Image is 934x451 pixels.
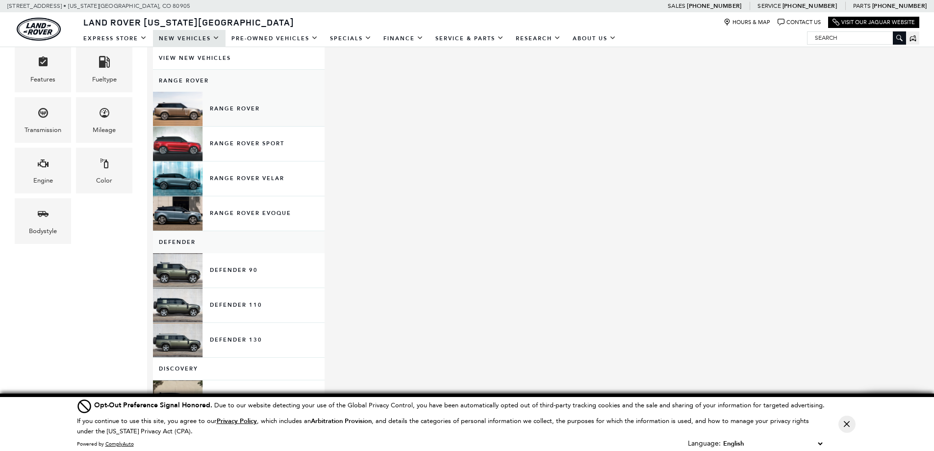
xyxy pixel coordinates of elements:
[83,16,294,28] span: Land Rover [US_STATE][GEOGRAPHIC_DATA]
[783,2,837,10] a: [PHONE_NUMBER]
[724,19,770,26] a: Hours & Map
[853,2,871,9] span: Parts
[77,30,622,47] nav: Main Navigation
[838,416,856,433] button: Close Button
[226,30,324,47] a: Pre-Owned Vehicles
[324,30,378,47] a: Specials
[153,92,325,126] a: Range Rover
[37,53,49,74] span: Features
[105,441,134,447] a: ComplyAuto
[217,417,257,425] u: Privacy Policy
[7,2,190,9] a: [STREET_ADDRESS] • [US_STATE][GEOGRAPHIC_DATA], CO 80905
[833,19,915,26] a: Visit Our Jaguar Website
[37,105,49,125] span: Transmission
[76,97,132,143] div: MileageMileage
[77,441,134,447] div: Powered by
[153,358,325,380] a: Discovery
[153,380,325,415] a: Discovery Sport
[99,53,110,74] span: Fueltype
[668,2,685,9] span: Sales
[15,148,71,193] div: EngineEngine
[721,438,825,449] select: Language Select
[311,417,372,425] strong: Arbitration Provision
[37,155,49,175] span: Engine
[153,70,325,92] a: Range Rover
[510,30,567,47] a: Research
[96,175,112,186] div: Color
[153,127,325,161] a: Range Rover Sport
[93,125,116,135] div: Mileage
[77,417,809,435] p: If you continue to use this site, you agree to our , which includes an , and details the categori...
[29,226,57,237] div: Bodystyle
[153,231,325,253] a: Defender
[153,253,325,288] a: Defender 90
[76,148,132,193] div: ColorColor
[33,175,53,186] div: Engine
[92,74,117,85] div: Fueltype
[429,30,510,47] a: Service & Parts
[25,125,61,135] div: Transmission
[153,196,325,231] a: Range Rover Evoque
[153,161,325,196] a: Range Rover Velar
[808,32,906,44] input: Search
[99,155,110,175] span: Color
[15,46,71,92] div: FeaturesFeatures
[778,19,821,26] a: Contact Us
[687,2,741,10] a: [PHONE_NUMBER]
[94,400,214,410] span: Opt-Out Preference Signal Honored .
[153,47,325,69] a: View New Vehicles
[15,198,71,244] div: BodystyleBodystyle
[872,2,927,10] a: [PHONE_NUMBER]
[153,323,325,357] a: Defender 130
[217,417,257,424] a: Privacy Policy
[757,2,781,9] span: Service
[77,16,300,28] a: Land Rover [US_STATE][GEOGRAPHIC_DATA]
[15,97,71,143] div: TransmissionTransmission
[99,105,110,125] span: Mileage
[17,18,61,41] a: land-rover
[17,18,61,41] img: Land Rover
[567,30,622,47] a: About Us
[94,400,825,410] div: Due to our website detecting your use of the Global Privacy Control, you have been automatically ...
[30,74,55,85] div: Features
[153,288,325,322] a: Defender 110
[378,30,429,47] a: Finance
[153,30,226,47] a: New Vehicles
[688,440,721,447] div: Language:
[77,30,153,47] a: EXPRESS STORE
[37,206,49,226] span: Bodystyle
[76,46,132,92] div: FueltypeFueltype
